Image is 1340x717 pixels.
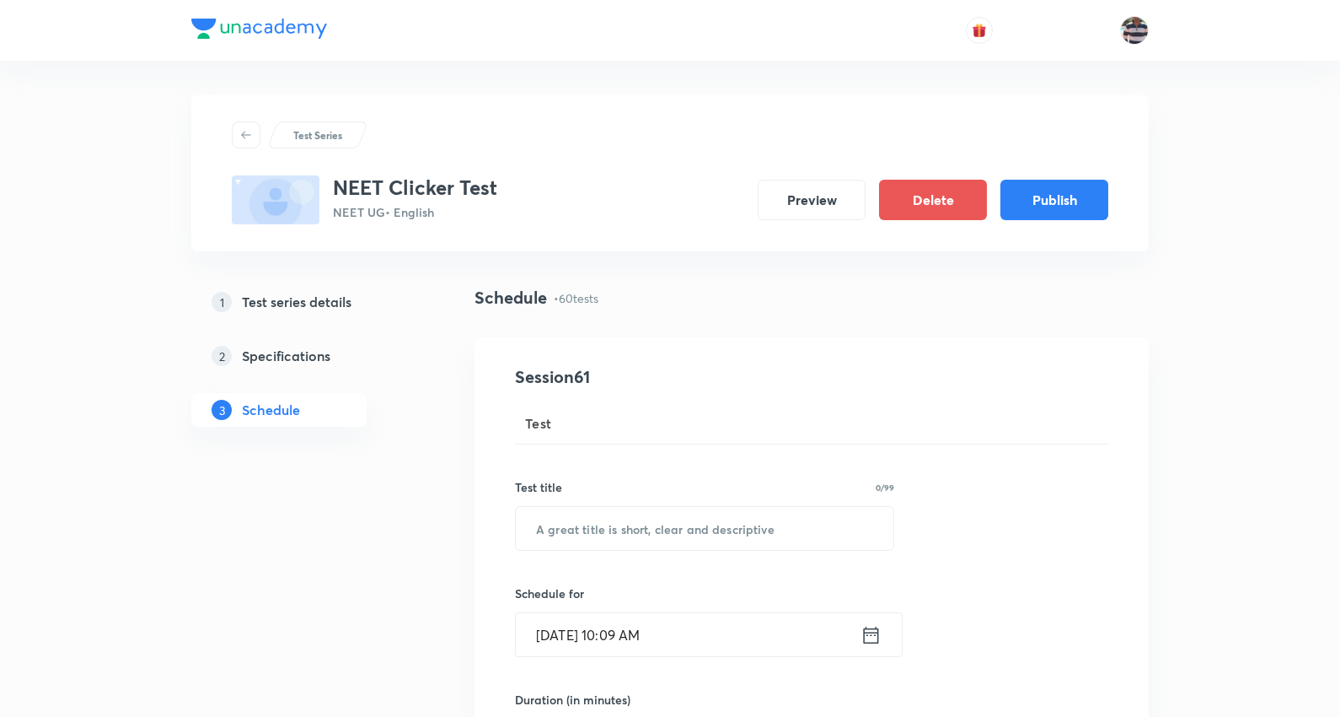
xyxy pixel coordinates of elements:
[966,17,993,44] button: avatar
[212,346,232,366] p: 2
[515,585,894,602] h6: Schedule for
[516,507,893,550] input: A great title is short, clear and descriptive
[333,175,497,200] h3: NEET Clicker Test
[191,285,421,319] a: 1Test series details
[191,19,327,39] img: Company Logo
[212,292,232,312] p: 1
[879,180,987,220] button: Delete
[515,478,562,496] h6: Test title
[212,400,232,420] p: 3
[1120,16,1149,45] img: jugraj singh
[972,23,987,38] img: avatar
[191,19,327,43] a: Company Logo
[758,180,866,220] button: Preview
[293,127,342,143] p: Test Series
[242,292,351,312] h5: Test series details
[474,285,547,310] h4: Schedule
[876,483,894,492] p: 0/99
[525,413,552,434] span: Test
[242,346,330,366] h5: Specifications
[515,691,630,709] h6: Duration (in minutes)
[554,289,598,307] p: • 60 tests
[1000,180,1108,220] button: Publish
[191,339,421,373] a: 2Specifications
[232,175,319,224] img: fallback-thumbnail.png
[242,400,300,420] h5: Schedule
[333,203,497,221] p: NEET UG • English
[515,364,823,390] h4: Session 61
